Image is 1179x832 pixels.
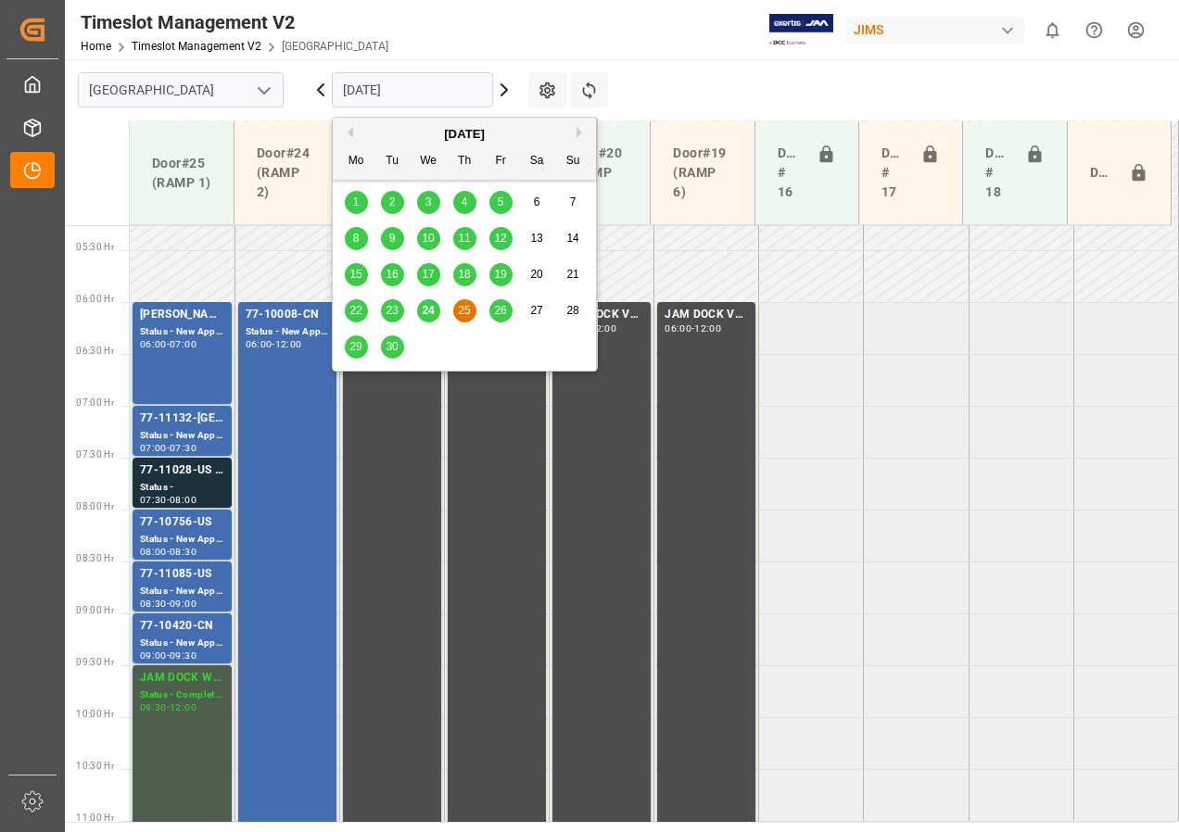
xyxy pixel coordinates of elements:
[386,340,398,353] span: 30
[422,232,434,245] span: 10
[272,340,274,348] div: -
[140,461,224,480] div: 77-11028-US SHIP#/M
[140,548,167,556] div: 08:00
[381,299,404,322] div: Choose Tuesday, September 23rd, 2025
[140,565,224,584] div: 77-11085-US
[666,136,739,209] div: Door#19 (RAMP 6)
[417,299,440,322] div: Choose Wednesday, September 24th, 2025
[462,195,468,208] span: 4
[381,263,404,286] div: Choose Tuesday, September 16th, 2025
[81,8,388,36] div: Timeslot Management V2
[132,40,261,53] a: Timeslot Management V2
[494,304,506,317] span: 26
[353,195,360,208] span: 1
[76,553,114,563] span: 08:30 Hr
[140,651,167,660] div: 09:00
[140,636,224,651] div: Status - New Appointment
[381,191,404,214] div: Choose Tuesday, September 2nd, 2025
[140,532,224,548] div: Status - New Appointment
[526,150,549,173] div: Sa
[381,150,404,173] div: Tu
[489,263,513,286] div: Choose Friday, September 19th, 2025
[458,232,470,245] span: 11
[76,242,114,252] span: 05:30 Hr
[526,263,549,286] div: Choose Saturday, September 20th, 2025
[422,304,434,317] span: 24
[530,268,542,281] span: 20
[140,444,167,452] div: 07:00
[345,299,368,322] div: Choose Monday, September 22nd, 2025
[167,444,170,452] div: -
[76,294,114,304] span: 06:00 Hr
[170,496,196,504] div: 08:00
[81,40,111,53] a: Home
[694,324,721,333] div: 12:00
[530,304,542,317] span: 27
[381,335,404,359] div: Choose Tuesday, September 30th, 2025
[338,184,591,365] div: month 2025-09
[386,268,398,281] span: 16
[453,263,476,286] div: Choose Thursday, September 18th, 2025
[1032,9,1073,51] button: show 0 new notifications
[76,449,114,460] span: 07:30 Hr
[145,146,219,200] div: Door#25 (RAMP 1)
[498,195,504,208] span: 5
[453,191,476,214] div: Choose Thursday, September 4th, 2025
[769,14,833,46] img: Exertis%20JAM%20-%20Email%20Logo.jpg_1722504956.jpg
[589,324,616,333] div: 12:00
[417,227,440,250] div: Choose Wednesday, September 10th, 2025
[389,232,396,245] span: 9
[140,428,224,444] div: Status - New Appointment
[526,227,549,250] div: Choose Saturday, September 13th, 2025
[422,268,434,281] span: 17
[249,76,277,105] button: open menu
[562,299,585,322] div: Choose Sunday, September 28th, 2025
[76,605,114,615] span: 09:00 Hr
[489,299,513,322] div: Choose Friday, September 26th, 2025
[458,268,470,281] span: 18
[562,136,635,209] div: Door#20 (RAMP 5)
[140,617,224,636] div: 77-10420-CN
[140,480,224,496] div: Status -
[566,268,578,281] span: 21
[489,227,513,250] div: Choose Friday, September 12th, 2025
[167,340,170,348] div: -
[453,227,476,250] div: Choose Thursday, September 11th, 2025
[78,72,284,107] input: Type to search/select
[562,150,585,173] div: Su
[140,584,224,599] div: Status - New Appointment
[342,127,353,138] button: Previous Month
[332,72,493,107] input: DD-MM-YYYY
[453,299,476,322] div: Choose Thursday, September 25th, 2025
[140,599,167,608] div: 08:30
[275,340,302,348] div: 12:00
[381,227,404,250] div: Choose Tuesday, September 9th, 2025
[140,340,167,348] div: 06:00
[140,496,167,504] div: 07:30
[167,703,170,712] div: -
[76,501,114,511] span: 08:00 Hr
[562,227,585,250] div: Choose Sunday, September 14th, 2025
[846,12,1032,47] button: JIMS
[1083,156,1122,191] div: Door#23
[167,496,170,504] div: -
[417,150,440,173] div: We
[76,346,114,356] span: 06:30 Hr
[560,306,643,324] div: JAM DOCK VOLUME CONTROL
[333,125,596,144] div: [DATE]
[494,268,506,281] span: 19
[345,150,368,173] div: Mo
[140,703,167,712] div: 09:30
[562,263,585,286] div: Choose Sunday, September 21st, 2025
[140,513,224,532] div: 77-10756-US
[140,687,224,703] div: Status - Completed
[167,548,170,556] div: -
[458,304,470,317] span: 25
[170,340,196,348] div: 07:00
[566,304,578,317] span: 28
[691,324,694,333] div: -
[140,410,224,428] div: 77-11132-[GEOGRAPHIC_DATA]
[530,232,542,245] span: 13
[353,232,360,245] span: 8
[453,150,476,173] div: Th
